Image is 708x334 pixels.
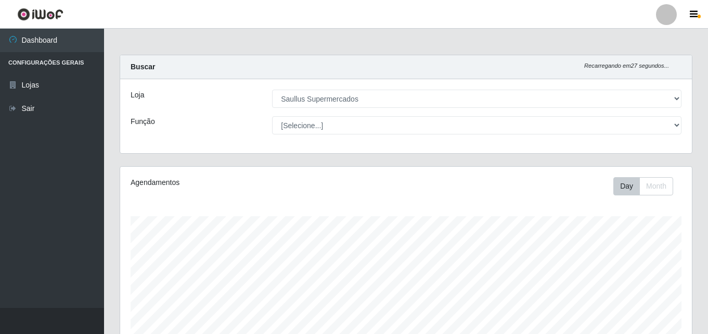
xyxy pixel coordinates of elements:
[131,90,144,101] label: Loja
[639,177,673,195] button: Month
[131,63,155,71] strong: Buscar
[584,63,669,69] i: Recarregando em 27 segundos...
[17,8,63,21] img: CoreUI Logo
[613,177,673,195] div: First group
[131,116,155,127] label: Função
[131,177,351,188] div: Agendamentos
[613,177,681,195] div: Toolbar with button groups
[613,177,640,195] button: Day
